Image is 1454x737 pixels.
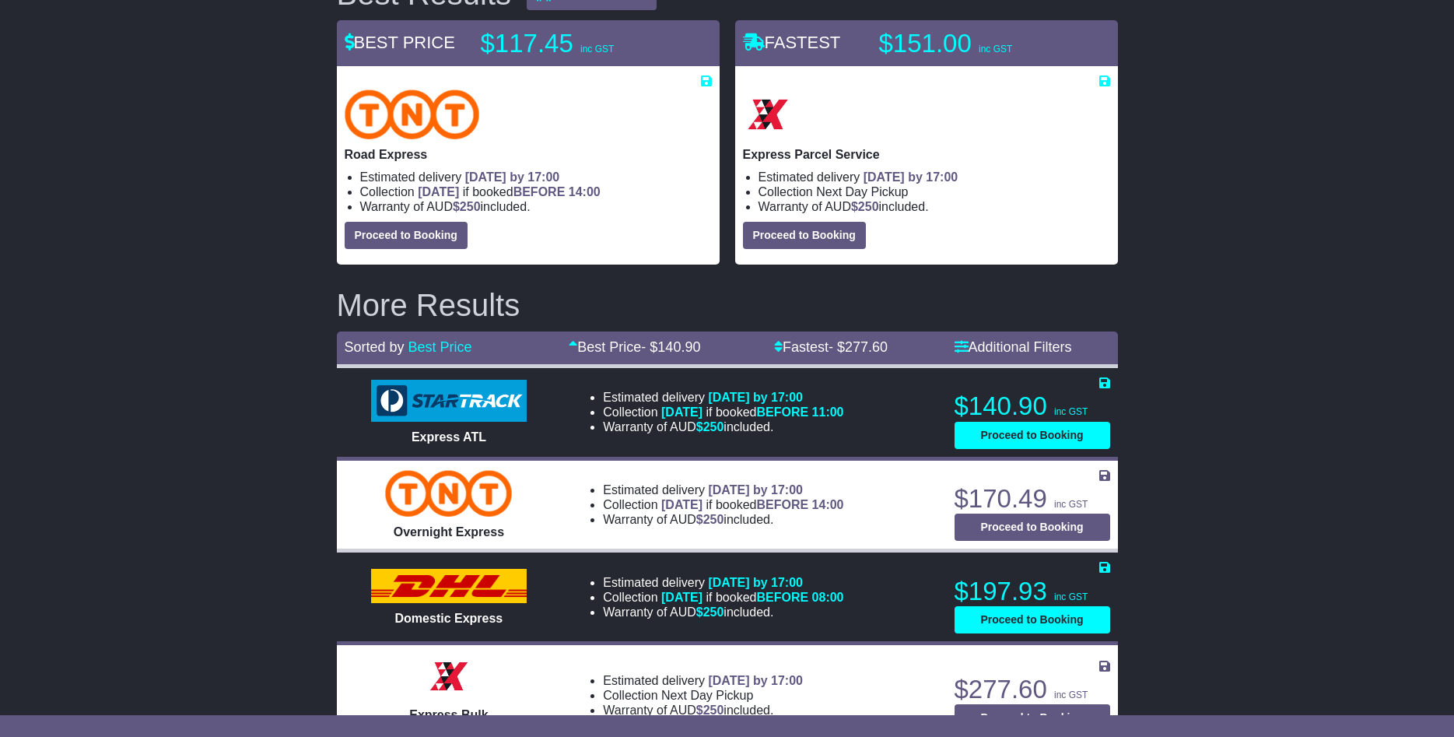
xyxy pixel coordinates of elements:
[1054,591,1088,602] span: inc GST
[756,498,808,511] span: BEFORE
[460,200,481,213] span: 250
[580,44,614,54] span: inc GST
[955,606,1110,633] button: Proceed to Booking
[864,170,958,184] span: [DATE] by 17:00
[661,689,753,702] span: Next Day Pickup
[816,185,908,198] span: Next Day Pickup
[759,184,1110,199] li: Collection
[955,704,1110,732] button: Proceed to Booking
[812,591,844,604] span: 08:00
[418,185,459,198] span: [DATE]
[703,605,724,619] span: 250
[1054,690,1088,700] span: inc GST
[743,222,866,249] button: Proceed to Booking
[661,498,843,511] span: if booked
[481,28,675,59] p: $117.45
[774,339,888,355] a: Fastest- $277.60
[661,591,843,604] span: if booked
[603,688,803,703] li: Collection
[743,147,1110,162] p: Express Parcel Service
[955,391,1110,422] p: $140.90
[661,498,702,511] span: [DATE]
[603,673,803,688] li: Estimated delivery
[360,184,712,199] li: Collection
[395,612,503,625] span: Domestic Express
[708,483,803,497] span: [DATE] by 17:00
[661,405,702,419] span: [DATE]
[955,339,1072,355] a: Additional Filters
[743,89,793,139] img: Border Express: Express Parcel Service
[360,170,712,184] li: Estimated delivery
[851,200,879,213] span: $
[465,170,560,184] span: [DATE] by 17:00
[979,44,1012,54] span: inc GST
[703,420,724,433] span: 250
[743,33,841,52] span: FASTEST
[845,339,888,355] span: 277.60
[603,419,843,434] li: Warranty of AUD included.
[708,391,803,404] span: [DATE] by 17:00
[696,605,724,619] span: $
[703,704,724,717] span: 250
[345,339,405,355] span: Sorted by
[603,483,843,497] li: Estimated delivery
[603,390,843,405] li: Estimated delivery
[409,708,488,736] span: Express Bulk Service
[955,674,1110,705] p: $277.60
[812,405,844,419] span: 11:00
[345,222,468,249] button: Proceed to Booking
[955,422,1110,449] button: Proceed to Booking
[759,199,1110,214] li: Warranty of AUD included.
[879,28,1074,59] p: $151.00
[696,513,724,526] span: $
[603,703,803,718] li: Warranty of AUD included.
[1054,406,1088,417] span: inc GST
[408,339,472,355] a: Best Price
[829,339,888,355] span: - $
[603,605,843,619] li: Warranty of AUD included.
[394,525,504,539] span: Overnight Express
[426,653,472,700] img: Border Express: Express Bulk Service
[453,200,481,213] span: $
[661,591,702,604] span: [DATE]
[696,704,724,717] span: $
[371,569,527,603] img: DHL: Domestic Express
[955,483,1110,514] p: $170.49
[337,288,1118,322] h2: More Results
[412,430,486,444] span: Express ATL
[603,405,843,419] li: Collection
[696,420,724,433] span: $
[569,339,700,355] a: Best Price- $140.90
[756,591,808,604] span: BEFORE
[955,514,1110,541] button: Proceed to Booking
[812,498,844,511] span: 14:00
[641,339,700,355] span: - $
[513,185,566,198] span: BEFORE
[657,339,700,355] span: 140.90
[955,576,1110,607] p: $197.93
[708,576,803,589] span: [DATE] by 17:00
[603,590,843,605] li: Collection
[858,200,879,213] span: 250
[345,89,480,139] img: TNT Domestic: Road Express
[661,405,843,419] span: if booked
[603,512,843,527] li: Warranty of AUD included.
[603,575,843,590] li: Estimated delivery
[345,147,712,162] p: Road Express
[703,513,724,526] span: 250
[371,380,527,422] img: StarTrack: Express ATL
[756,405,808,419] span: BEFORE
[759,170,1110,184] li: Estimated delivery
[603,497,843,512] li: Collection
[1054,499,1088,510] span: inc GST
[385,470,512,517] img: TNT Domestic: Overnight Express
[345,33,455,52] span: BEST PRICE
[569,185,601,198] span: 14:00
[708,674,803,687] span: [DATE] by 17:00
[418,185,600,198] span: if booked
[360,199,712,214] li: Warranty of AUD included.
